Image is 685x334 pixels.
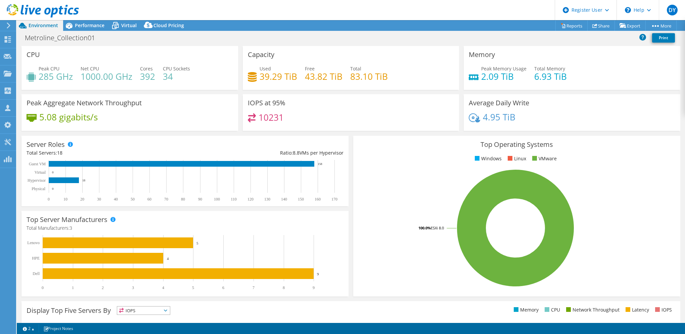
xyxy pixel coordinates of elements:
svg: \n [625,7,631,13]
text: 158 [318,162,322,166]
text: Guest VM [29,162,46,166]
h3: Server Roles [27,141,65,148]
h3: CPU [27,51,40,58]
text: 5 [196,241,198,245]
h3: Average Daily Write [469,99,529,107]
h4: 1000.00 GHz [81,73,132,80]
span: Used [260,65,271,72]
text: 2 [102,285,104,290]
h4: 83.10 TiB [350,73,388,80]
text: 110 [231,197,237,202]
text: 0 [42,285,44,290]
h4: 34 [163,73,190,80]
text: 80 [181,197,185,202]
text: 40 [114,197,118,202]
li: Memory [512,306,539,314]
h3: Capacity [248,51,274,58]
h4: 2.09 TiB [481,73,527,80]
text: Hypervisor [28,178,46,183]
h3: IOPS at 95% [248,99,285,107]
text: 0 [52,187,54,190]
li: CPU [543,306,560,314]
span: Environment [29,22,58,29]
text: HPE [32,256,40,261]
text: 70 [164,197,168,202]
text: 18 [82,179,86,182]
text: 8 [283,285,285,290]
li: IOPS [653,306,672,314]
h4: 392 [140,73,155,80]
text: 5 [192,285,194,290]
text: 30 [97,197,101,202]
h4: 43.82 TiB [305,73,342,80]
span: Virtual [121,22,137,29]
span: Net CPU [81,65,99,72]
tspan: ESXi 8.0 [431,225,444,230]
text: 9 [313,285,315,290]
text: 60 [147,197,151,202]
text: Virtual [35,170,46,175]
span: Total Memory [534,65,565,72]
h3: Peak Aggregate Network Throughput [27,99,142,107]
h4: 39.29 TiB [260,73,297,80]
div: Total Servers: [27,149,185,157]
text: 100 [214,197,220,202]
text: 7 [253,285,255,290]
a: Export [614,20,646,31]
text: 3 [132,285,134,290]
h3: Top Operating Systems [358,141,675,148]
text: 50 [131,197,135,202]
a: Project Notes [39,324,78,333]
span: DY [667,5,678,15]
span: 18 [57,150,62,156]
h3: Memory [469,51,495,58]
span: Performance [75,22,104,29]
li: Windows [473,155,502,162]
text: 4 [162,285,164,290]
text: 10 [63,197,67,202]
span: Free [305,65,315,72]
text: 160 [315,197,321,202]
a: Reports [555,20,588,31]
text: 120 [247,197,254,202]
span: Cloud Pricing [153,22,184,29]
span: IOPS [117,307,170,315]
h1: Metroline_Collection01 [22,34,105,42]
a: Share [587,20,615,31]
span: Peak Memory Usage [481,65,527,72]
span: CPU Sockets [163,65,190,72]
li: Linux [506,155,526,162]
a: Print [652,33,675,43]
text: 1 [72,285,74,290]
span: Cores [140,65,153,72]
text: 4 [167,257,169,261]
text: 150 [298,197,304,202]
text: Physical [32,186,45,191]
div: Ratio: VMs per Hypervisor [185,149,344,157]
h4: 10231 [259,114,284,121]
text: Lenovo [27,240,40,245]
h4: 5.08 gigabits/s [39,113,98,121]
span: 8.8 [293,150,300,156]
text: Dell [33,271,40,276]
text: 90 [198,197,202,202]
li: VMware [531,155,557,162]
h4: 6.93 TiB [534,73,567,80]
li: Latency [624,306,649,314]
a: More [645,20,677,31]
span: 3 [70,225,72,231]
text: 9 [317,272,319,276]
h4: Total Manufacturers: [27,224,344,232]
tspan: 100.0% [418,225,431,230]
li: Network Throughput [564,306,620,314]
text: 170 [331,197,337,202]
text: 20 [80,197,84,202]
text: 0 [52,171,54,174]
h4: 4.95 TiB [483,113,515,121]
text: 6 [222,285,224,290]
h3: Top Server Manufacturers [27,216,107,223]
h4: 285 GHz [39,73,73,80]
span: Total [350,65,361,72]
a: 2 [18,324,39,333]
text: 140 [281,197,287,202]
